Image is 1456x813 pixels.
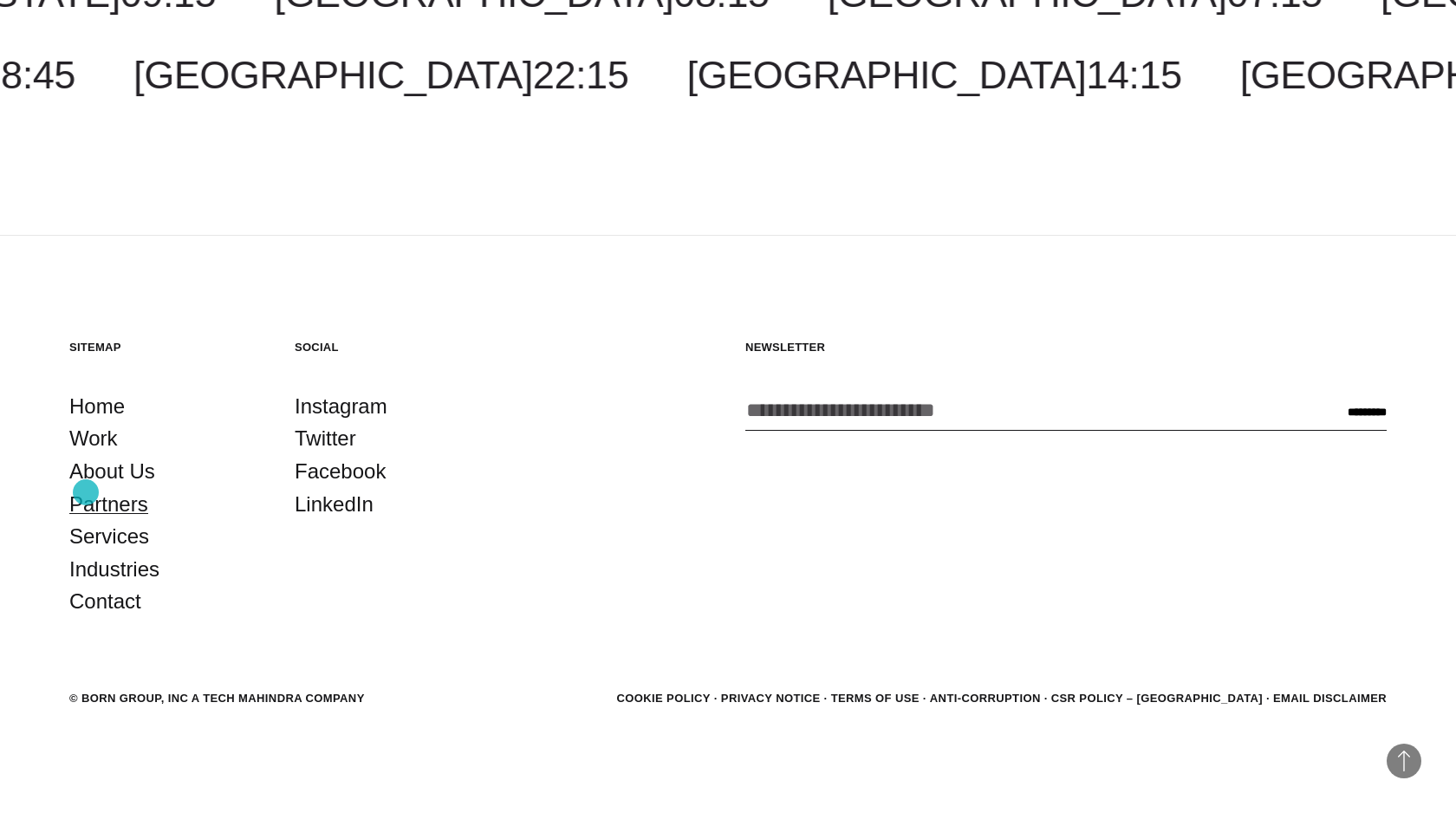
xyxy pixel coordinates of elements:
a: Terms of Use [831,692,920,705]
a: Twitter [295,422,356,455]
a: Privacy Notice [721,692,821,705]
a: Instagram [295,390,387,423]
a: Partners [69,488,148,521]
h5: Social [295,340,485,354]
a: Work [69,422,118,455]
h5: Sitemap [69,340,260,354]
a: Email Disclaimer [1273,692,1387,705]
div: © BORN GROUP, INC A Tech Mahindra Company [69,690,365,707]
a: LinkedIn [295,488,374,521]
a: Anti-Corruption [930,692,1041,705]
span: 22:15 [533,53,628,97]
a: Cookie Policy [616,692,710,705]
a: [GEOGRAPHIC_DATA]14:15 [686,53,1181,97]
a: About Us [69,455,155,488]
a: [GEOGRAPHIC_DATA]22:15 [133,53,628,97]
a: Industries [69,553,159,586]
a: Facebook [295,455,386,488]
a: Contact [69,585,141,618]
a: Services [69,520,149,553]
button: Back to Top [1387,744,1421,778]
a: CSR POLICY – [GEOGRAPHIC_DATA] [1051,692,1263,705]
a: Home [69,390,125,423]
span: 14:15 [1086,53,1181,97]
h5: Newsletter [745,340,1387,354]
